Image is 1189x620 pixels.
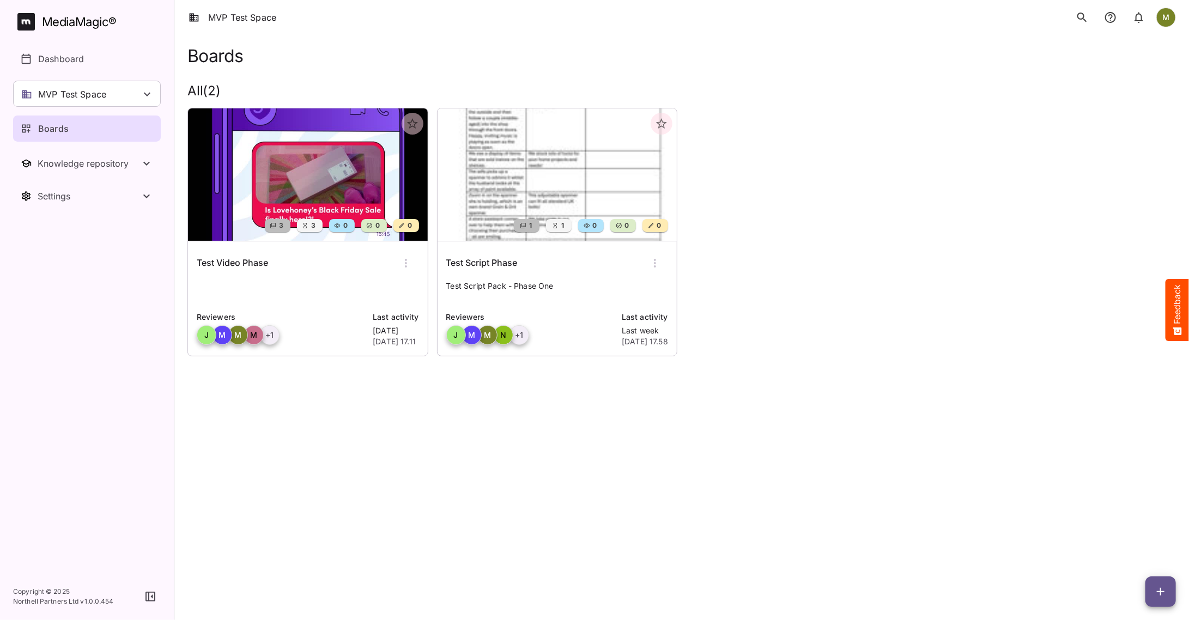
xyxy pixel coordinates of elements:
p: Last activity [373,311,418,323]
span: 1 [560,220,564,231]
h2: All ( 2 ) [187,83,1176,99]
nav: Settings [13,183,161,209]
p: Dashboard [38,52,84,65]
button: Toggle Knowledge repository [13,150,161,177]
div: M [213,325,232,345]
a: Boards [13,116,161,142]
span: 3 [310,220,316,231]
div: + 1 [260,325,280,345]
div: + 1 [509,325,529,345]
div: M [478,325,498,345]
div: M [462,325,482,345]
span: 0 [591,220,597,231]
div: M [228,325,248,345]
button: Toggle Settings [13,183,161,209]
img: Test Script Phase [438,108,677,241]
span: 0 [656,220,661,231]
p: Last week [622,325,668,336]
span: 0 [374,220,380,231]
img: Test Video Phase [188,108,428,241]
p: Reviewers [197,311,366,323]
div: MediaMagic ® [42,13,117,31]
p: [DATE] 17.11 [373,336,418,347]
nav: Knowledge repository [13,150,161,177]
div: J [197,325,216,345]
span: 0 [623,220,629,231]
p: Boards [38,122,69,135]
p: [DATE] 17.58 [622,336,668,347]
div: J [446,325,466,345]
div: M [1156,8,1176,27]
a: MediaMagic® [17,13,161,31]
p: MVP Test Space [38,88,106,101]
p: Reviewers [446,311,616,323]
p: Northell Partners Ltd v 1.0.0.454 [13,597,114,606]
div: M [244,325,264,345]
span: 0 [407,220,412,231]
span: 3 [278,220,283,231]
h1: Boards [187,46,244,66]
button: notifications [1100,7,1121,28]
div: Knowledge repository [38,158,140,169]
div: N [494,325,513,345]
button: Feedback [1166,279,1189,341]
h6: Test Video Phase [197,256,268,270]
a: Dashboard [13,46,161,72]
span: 0 [342,220,348,231]
button: notifications [1128,7,1150,28]
h6: Test Script Phase [446,256,518,270]
span: 1 [528,220,532,231]
div: Settings [38,191,140,202]
button: search [1071,7,1093,28]
p: Test Script Pack - Phase One [446,281,669,302]
p: Copyright © 2025 [13,587,114,597]
p: Last activity [622,311,668,323]
p: [DATE] [373,325,418,336]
